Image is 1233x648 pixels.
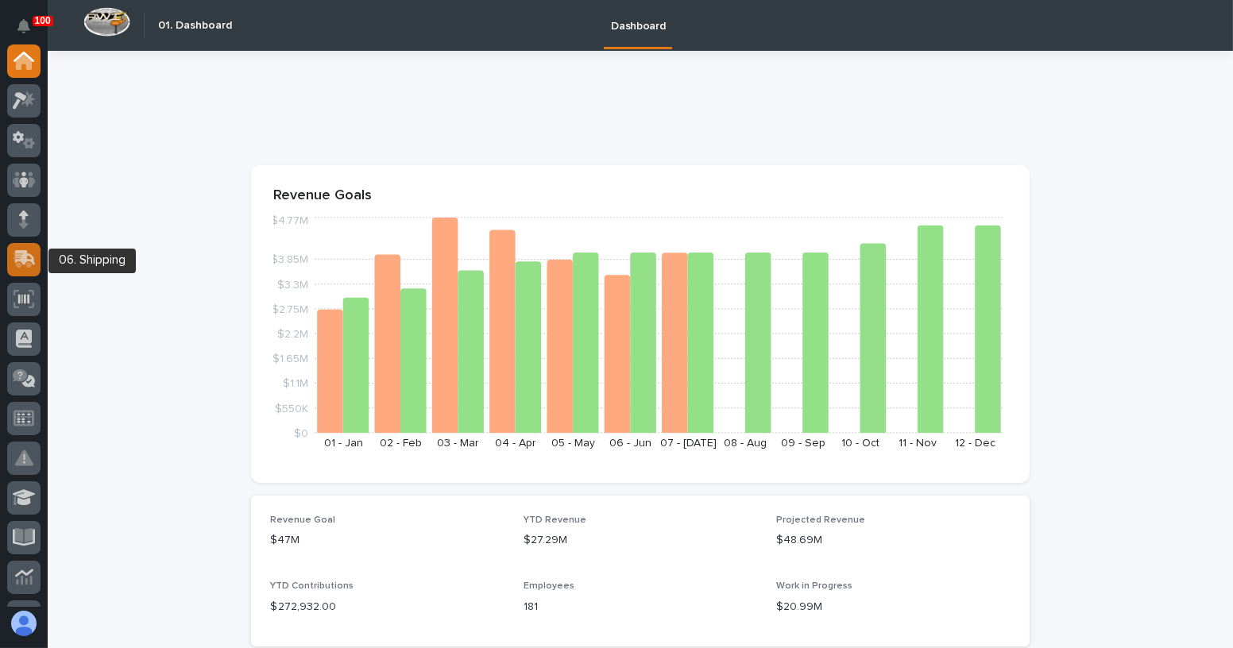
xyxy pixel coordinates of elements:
[841,438,879,449] text: 10 - Oct
[7,607,41,640] button: users-avatar
[609,438,651,449] text: 06 - Jun
[524,581,574,591] span: Employees
[7,10,41,43] button: Notifications
[270,599,504,615] p: $ 272,932.00
[437,438,479,449] text: 03 - Mar
[273,187,1007,205] p: Revenue Goals
[955,438,995,449] text: 12 - Dec
[380,438,422,449] text: 02 - Feb
[270,515,335,525] span: Revenue Goal
[776,532,1011,549] p: $48.69M
[524,515,586,525] span: YTD Revenue
[35,15,51,26] p: 100
[725,438,767,449] text: 08 - Aug
[271,216,308,227] tspan: $4.77M
[660,438,717,449] text: 07 - [DATE]
[294,428,308,439] tspan: $0
[272,354,308,365] tspan: $1.65M
[158,19,232,33] h2: 01. Dashboard
[776,599,1011,615] p: $20.99M
[524,599,758,615] p: 181
[83,7,130,37] img: Workspace Logo
[271,255,308,266] tspan: $3.85M
[270,581,354,591] span: YTD Contributions
[495,438,536,449] text: 04 - Apr
[277,329,308,340] tspan: $2.2M
[272,304,308,315] tspan: $2.75M
[524,532,758,549] p: $27.29M
[776,581,852,591] span: Work in Progress
[283,379,308,390] tspan: $1.1M
[270,532,504,549] p: $47M
[20,19,41,44] div: Notifications100
[899,438,937,449] text: 11 - Nov
[551,438,595,449] text: 05 - May
[781,438,825,449] text: 09 - Sep
[275,403,308,415] tspan: $550K
[776,515,865,525] span: Projected Revenue
[324,438,363,449] text: 01 - Jan
[277,280,308,291] tspan: $3.3M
